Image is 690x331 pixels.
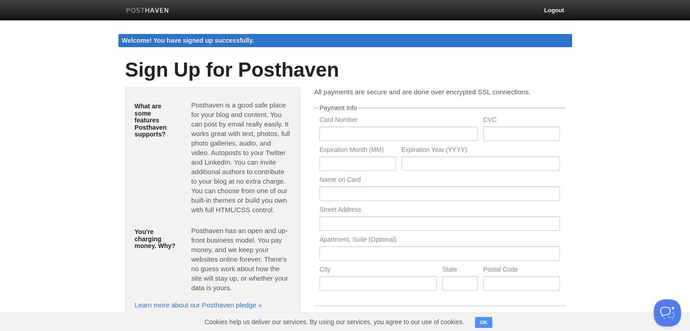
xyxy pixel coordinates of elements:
h5: What are some features Posthaven supports? [135,103,178,138]
label: Name on Card [319,176,559,185]
label: CVC [483,117,559,125]
p: Posthaven has an open and up-front business model. You pay money, and we keep your websites onlin... [191,226,291,292]
h1: Sign Up for Posthaven [125,59,565,81]
label: Street Address [319,206,559,215]
label: Postal Code [483,266,559,275]
p: All payments are secure and are done over encrypted SSL connections. [314,87,565,97]
iframe: Help Scout Beacon - Open [654,299,681,326]
p: Posthaven is a good safe place for your blog and content. You can post by email really easily. It... [191,100,291,214]
a: Learn more about our Posthaven pledge » [135,301,262,309]
p: $5 will be charged to your credit card. Thanks for your support. [318,311,560,320]
label: Expiration Month (MM) [319,146,396,155]
label: City [319,266,437,275]
label: Card Number [319,117,478,125]
h5: You're charging money. Why? [135,229,178,249]
span: Cookies help us deliver our services. By using our services, you agree to our use of cookies. [196,313,473,331]
div: Welcome! You have signed up successfully. [118,34,572,47]
button: OK [475,317,493,328]
img: Posthaven-bar [126,8,169,15]
label: Apartment, Suite (Optional) [319,236,559,245]
label: State [442,266,478,275]
legend: Payment Info [318,105,358,111]
label: Expiration Year (YYYY) [401,146,560,155]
